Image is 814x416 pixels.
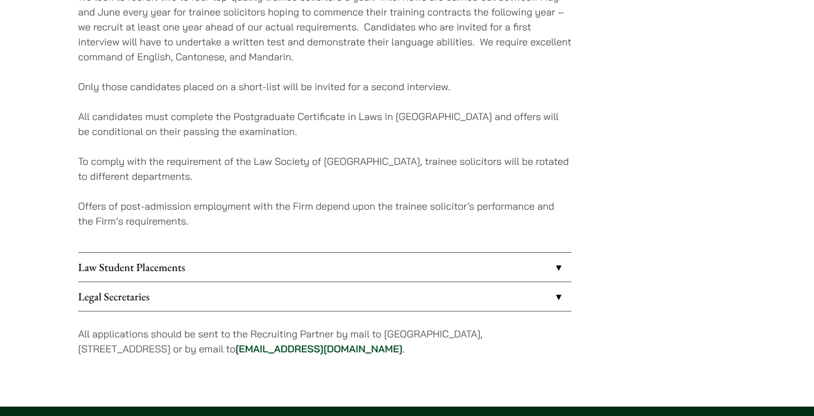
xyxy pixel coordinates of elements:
p: All candidates must complete the Postgraduate Certificate in Laws in [GEOGRAPHIC_DATA] and offers... [78,109,571,139]
a: Legal Secretaries [78,282,571,311]
p: Only those candidates placed on a short-list will be invited for a second interview. [78,79,571,94]
a: Law Student Placements [78,253,571,282]
a: [EMAIL_ADDRESS][DOMAIN_NAME] [235,342,403,355]
p: To comply with the requirement of the Law Society of [GEOGRAPHIC_DATA], trainee solicitors will b... [78,154,571,184]
p: Offers of post-admission employment with the Firm depend upon the trainee solicitor’s performance... [78,199,571,228]
p: All applications should be sent to the Recruiting Partner by mail to [GEOGRAPHIC_DATA], [STREET_A... [78,326,571,356]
